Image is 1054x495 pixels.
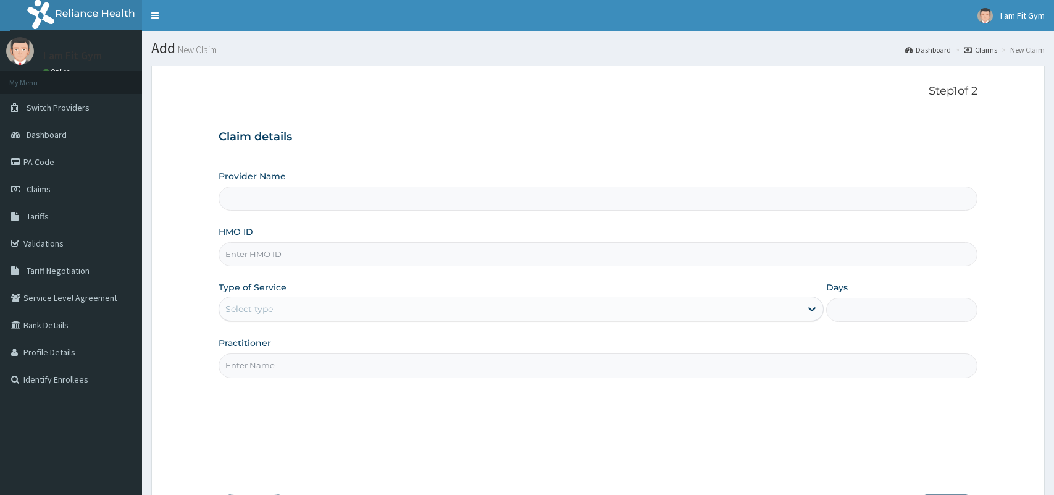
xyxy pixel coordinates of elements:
span: Tariffs [27,211,49,222]
label: Days [826,281,848,294]
span: Claims [27,184,51,195]
a: Online [43,67,73,76]
h3: Claim details [219,130,977,144]
p: Step 1 of 2 [219,85,977,98]
span: I am Fit Gym [1000,10,1045,21]
div: Select type [225,303,273,315]
p: I am Fit Gym [43,50,102,61]
span: Dashboard [27,129,67,140]
a: Claims [964,44,997,55]
small: New Claim [175,45,217,54]
label: Provider Name [219,170,286,182]
span: Tariff Negotiation [27,265,90,276]
span: Switch Providers [27,102,90,113]
input: Enter Name [219,353,977,378]
label: Practitioner [219,337,271,349]
label: Type of Service [219,281,287,294]
h1: Add [151,40,1045,56]
input: Enter HMO ID [219,242,977,266]
img: User Image [6,37,34,65]
a: Dashboard [905,44,951,55]
li: New Claim [998,44,1045,55]
img: User Image [977,8,993,23]
label: HMO ID [219,226,253,238]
